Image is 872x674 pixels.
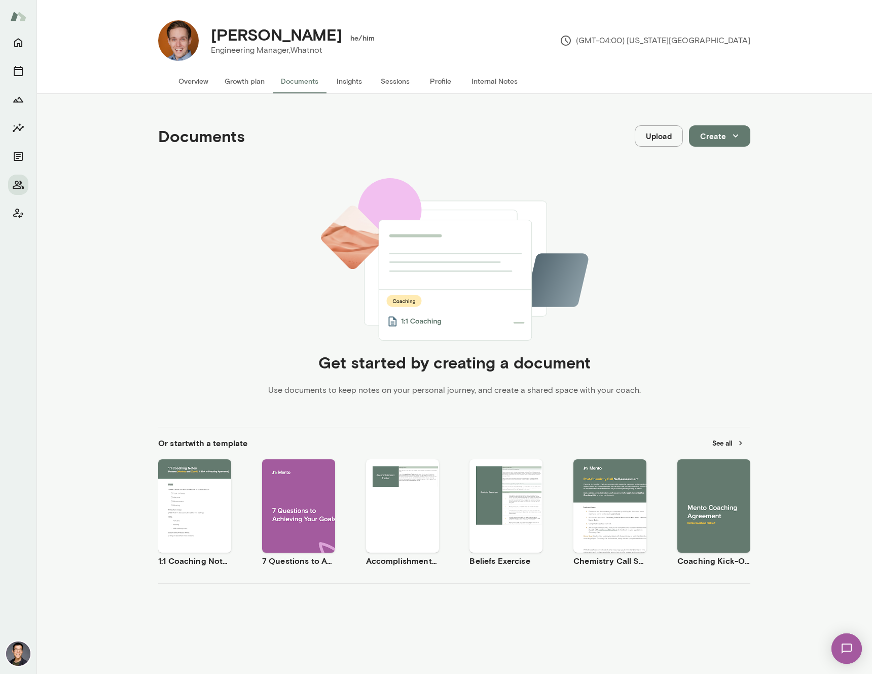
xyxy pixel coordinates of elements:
img: empty [318,178,590,340]
h6: Beliefs Exercise [469,555,542,567]
p: (GMT-04:00) [US_STATE][GEOGRAPHIC_DATA] [560,35,750,47]
button: Insights [8,118,28,138]
button: Overview [170,69,216,93]
h4: Get started by creating a document [318,353,591,372]
img: Ryan Tang [6,642,30,666]
button: Internal Notes [463,69,526,93]
h6: Or start with a template [158,437,247,449]
button: Upload [635,125,683,147]
button: Documents [273,69,326,93]
h6: Accomplishment Tracker [366,555,439,567]
button: Sessions [372,69,418,93]
h6: Coaching Kick-Off | Coaching Agreement [677,555,750,567]
img: Blake Morgan [158,20,199,61]
p: Engineering Manager, Whatnot [211,44,367,56]
button: Create [689,125,750,147]
button: Client app [8,203,28,223]
button: Home [8,32,28,53]
button: Members [8,175,28,195]
button: Growth plan [216,69,273,93]
button: Sessions [8,61,28,81]
button: See all [706,435,750,451]
button: Insights [326,69,372,93]
button: Documents [8,146,28,166]
p: Use documents to keep notes on your personal journey, and create a shared space with your coach. [268,384,641,396]
h6: he/him [350,33,375,43]
button: Growth Plan [8,89,28,110]
img: Mento [10,7,26,26]
h6: 7 Questions to Achieving Your Goals [262,555,335,567]
h6: Chemistry Call Self-Assessment [Coaches only] [573,555,646,567]
h4: [PERSON_NAME] [211,25,342,44]
h6: 1:1 Coaching Notes [158,555,231,567]
h4: Documents [158,126,245,146]
button: Profile [418,69,463,93]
